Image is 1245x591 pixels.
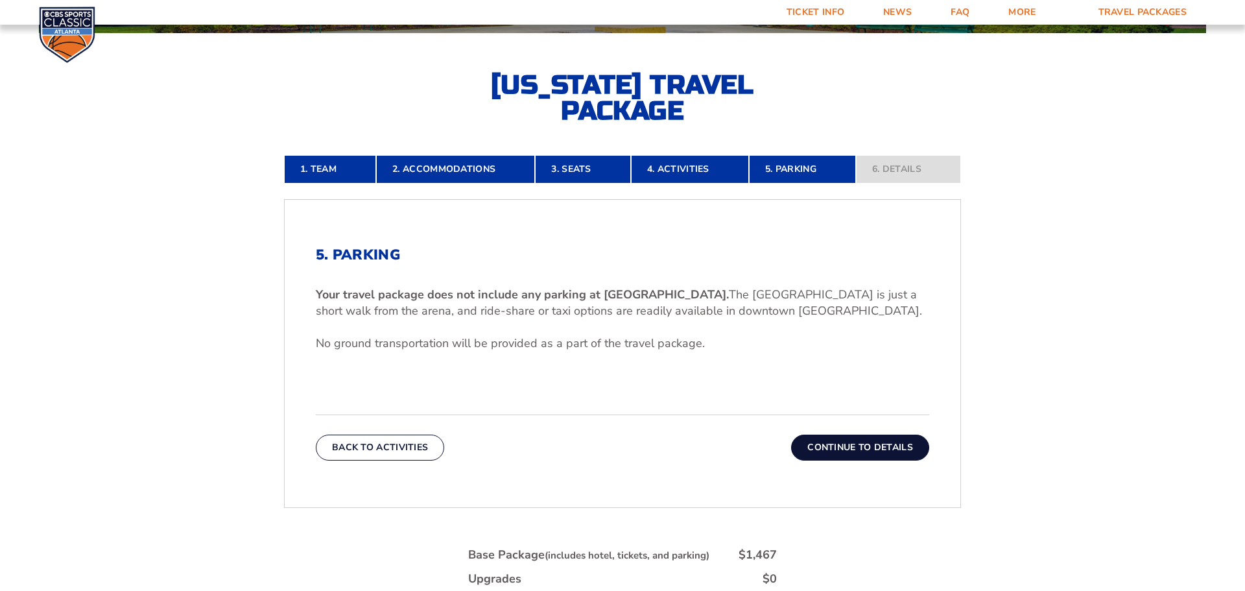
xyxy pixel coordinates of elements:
a: 1. Team [284,155,376,184]
div: $0 [763,571,777,587]
div: Upgrades [468,571,521,587]
img: CBS Sports Classic [39,6,95,63]
a: 2. Accommodations [376,155,535,184]
button: Continue To Details [791,435,929,461]
div: Base Package [468,547,709,563]
div: $1,467 [739,547,777,563]
h2: [US_STATE] Travel Package [480,72,765,124]
small: (includes hotel, tickets, and parking) [545,549,709,562]
a: 3. Seats [535,155,630,184]
a: 4. Activities [631,155,749,184]
button: Back To Activities [316,435,444,461]
h2: 5. Parking [316,247,929,263]
p: The [GEOGRAPHIC_DATA] is just a short walk from the arena, and ride-share or taxi options are rea... [316,287,929,319]
p: No ground transportation will be provided as a part of the travel package. [316,335,929,352]
b: Your travel package does not include any parking at [GEOGRAPHIC_DATA]. [316,287,729,302]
